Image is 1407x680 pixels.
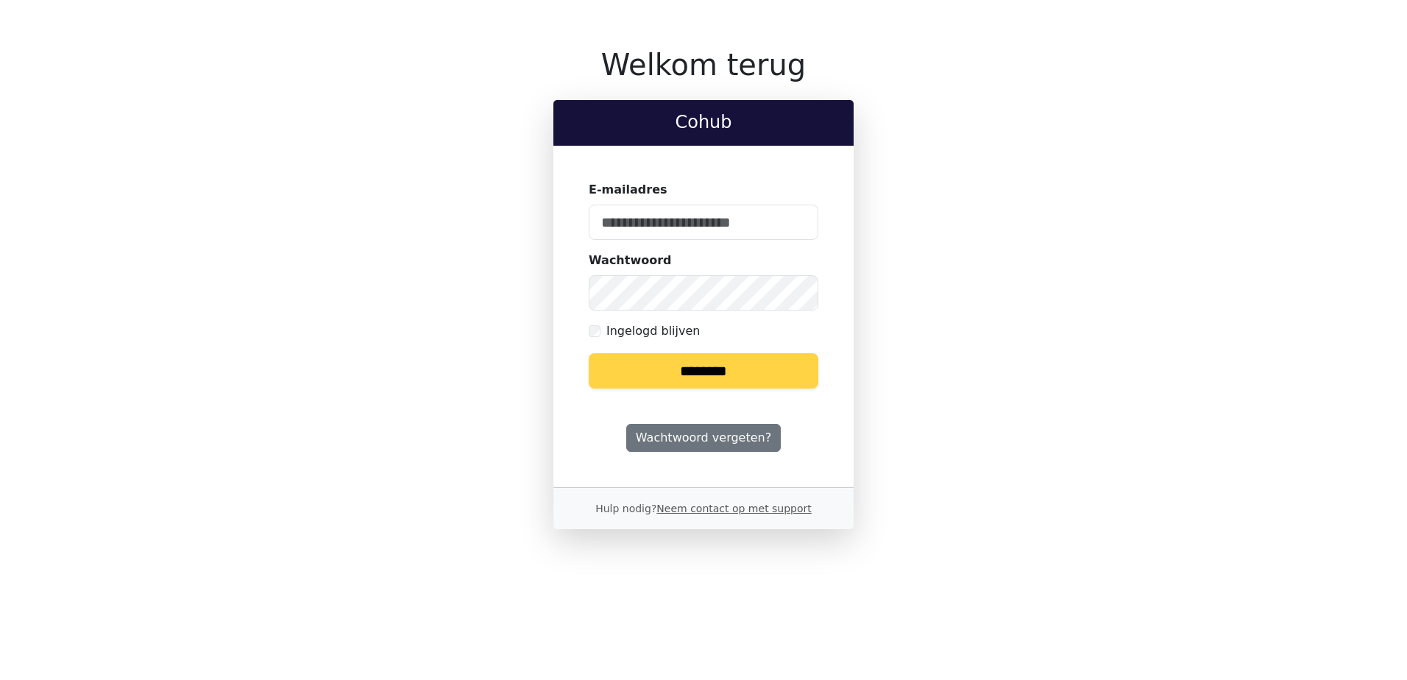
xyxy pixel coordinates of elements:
a: Neem contact op met support [656,503,811,514]
small: Hulp nodig? [595,503,812,514]
h2: Cohub [565,112,842,133]
a: Wachtwoord vergeten? [626,424,781,452]
h1: Welkom terug [553,47,854,82]
label: E-mailadres [589,181,667,199]
label: Wachtwoord [589,252,672,269]
label: Ingelogd blijven [606,322,700,340]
